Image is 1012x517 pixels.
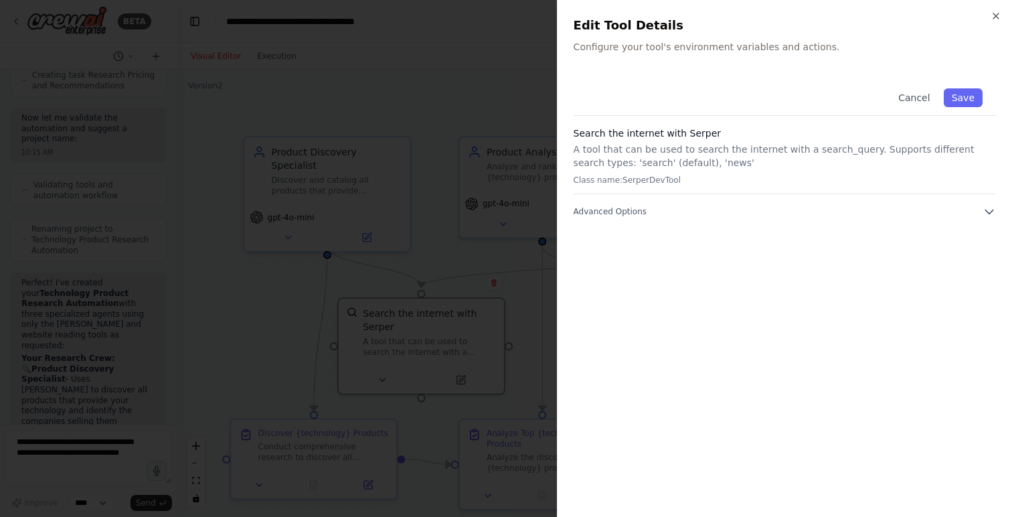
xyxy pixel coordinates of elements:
h3: Search the internet with Serper [574,127,996,140]
button: Cancel [890,88,938,107]
p: Configure your tool's environment variables and actions. [574,40,996,54]
span: Advanced Options [574,206,647,217]
p: A tool that can be used to search the internet with a search_query. Supports different search typ... [574,143,996,169]
button: Save [944,88,983,107]
h2: Edit Tool Details [574,16,996,35]
button: Advanced Options [574,205,996,218]
p: Class name: SerperDevTool [574,175,996,186]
